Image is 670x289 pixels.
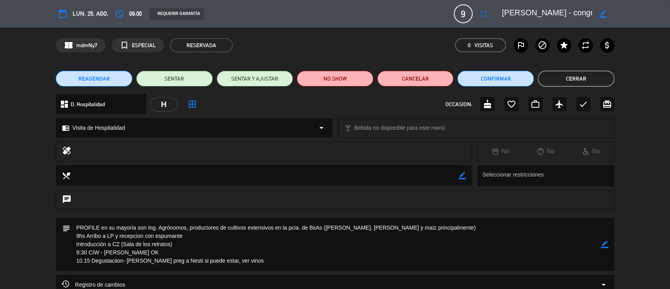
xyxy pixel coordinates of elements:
span: D. Hospitalidad [71,100,105,109]
button: SENTAR Y AJUSTAR [217,71,293,87]
i: repeat [581,40,590,50]
i: card_giftcard [602,99,612,109]
span: 9 [454,4,473,23]
i: check [579,99,588,109]
button: access_time [112,7,126,21]
span: Bebida no disponible para este menú [354,123,445,133]
i: chrome_reader_mode [62,124,69,132]
i: outlined_flag [516,40,526,50]
i: star [559,40,569,50]
div: No [568,146,614,156]
button: calendar_today [56,7,70,21]
span: lun. 25, ago. [73,9,108,18]
i: local_bar [344,124,352,132]
span: OCCASION: [445,100,472,109]
div: H [150,97,177,112]
i: subject [62,224,70,232]
button: Cerrar [538,71,614,87]
div: No [523,146,569,156]
i: dashboard [60,99,69,109]
button: fullscreen [476,7,491,21]
i: attach_money [602,40,612,50]
i: block [538,40,547,50]
i: fullscreen [479,9,488,18]
i: border_color [601,241,608,248]
em: Visitas [475,41,493,50]
div: REQUERIR GARANTÍA [150,8,204,20]
span: 09:00 [129,9,142,18]
i: border_all [188,99,197,109]
i: local_dining [62,171,70,180]
i: turned_in_not [120,40,129,50]
i: airplanemode_active [555,99,564,109]
i: chat [62,195,71,206]
button: NO SHOW [297,71,373,87]
span: RESERVADA [170,38,233,52]
span: ESPECIAL [132,41,156,50]
button: SENTAR [136,71,213,87]
i: arrow_drop_down [317,123,326,133]
span: confirmation_number [64,40,73,50]
i: border_color [458,172,466,179]
span: mdmNy7 [76,41,97,50]
button: Cancelar [377,71,454,87]
i: calendar_today [58,9,68,18]
button: REAGENDAR [56,71,132,87]
span: REAGENDAR [79,75,110,83]
button: Confirmar [457,71,534,87]
i: healing [62,146,71,157]
span: Visita de Hospitalidad [72,123,125,133]
div: No [478,146,523,156]
i: border_color [599,10,607,18]
i: work_outline [531,99,540,109]
span: 0 [468,41,471,50]
i: favorite_border [507,99,516,109]
i: access_time [115,9,124,18]
i: cake [483,99,492,109]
